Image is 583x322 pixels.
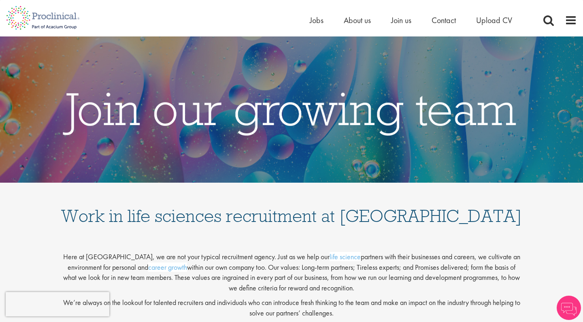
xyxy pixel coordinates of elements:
img: Chatbot [557,296,581,320]
a: Upload CV [476,15,512,26]
a: life science [330,252,361,261]
p: Here at [GEOGRAPHIC_DATA], we are not your typical recruitment agency. Just as we help our partne... [61,245,522,293]
p: We’re always on the lookout for talented recruiters and individuals who can introduce fresh think... [61,297,522,318]
a: About us [344,15,371,26]
a: Jobs [310,15,323,26]
iframe: reCAPTCHA [6,292,109,316]
h1: Work in life sciences recruitment at [GEOGRAPHIC_DATA] [61,191,522,225]
a: Join us [391,15,411,26]
a: career growth [148,262,187,272]
a: Contact [432,15,456,26]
